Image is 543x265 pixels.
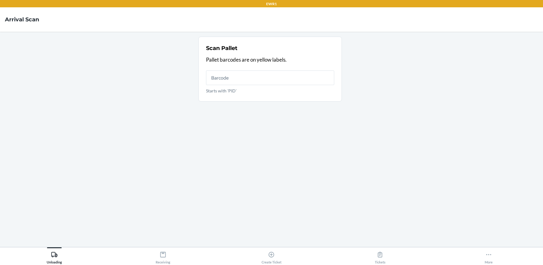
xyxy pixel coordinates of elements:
[217,247,326,264] button: Create Ticket
[5,16,39,23] h4: Arrival Scan
[47,249,62,264] div: Unloading
[434,247,543,264] button: More
[326,247,434,264] button: Tickets
[375,249,386,264] div: Tickets
[266,1,277,7] p: EWR1
[206,88,334,94] p: Starts with 'PID'
[206,56,334,64] p: Pallet barcodes are on yellow labels.
[156,249,170,264] div: Receiving
[109,247,217,264] button: Receiving
[262,249,281,264] div: Create Ticket
[206,70,334,85] input: Starts with 'PID'
[485,249,493,264] div: More
[206,44,237,52] h2: Scan Pallet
